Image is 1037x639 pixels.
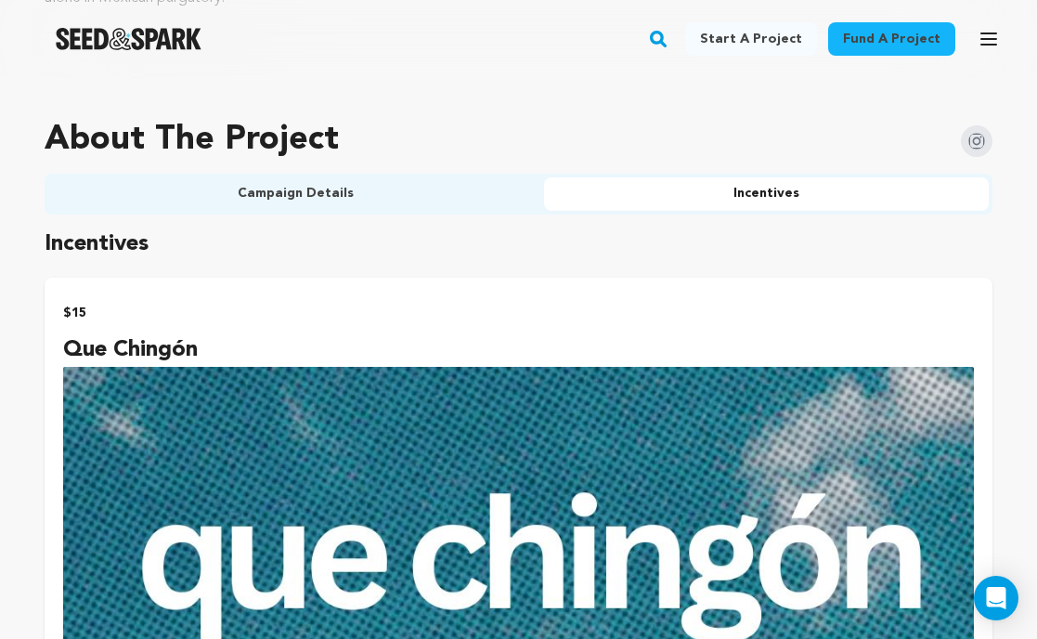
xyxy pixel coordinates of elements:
[56,28,201,50] img: Seed&Spark Logo Dark Mode
[544,177,990,211] button: Incentives
[63,300,974,326] h2: $15
[961,125,992,157] img: Seed&Spark Instagram Icon
[828,22,955,56] a: Fund a project
[45,122,339,159] h1: About The Project
[63,333,974,367] h4: Que chingón
[56,28,201,50] a: Seed&Spark Homepage
[45,226,992,263] h1: Incentives
[974,576,1018,620] div: Open Intercom Messenger
[685,22,817,56] a: Start a project
[48,177,544,211] button: Campaign Details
